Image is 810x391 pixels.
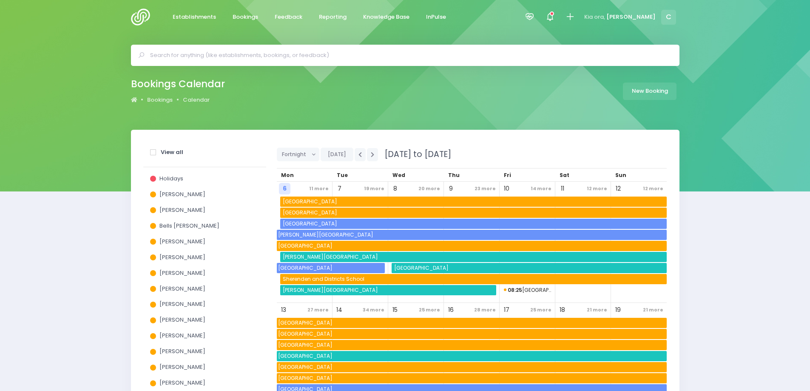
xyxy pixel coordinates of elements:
span: De La Salle College [277,263,385,273]
span: 15 [389,304,401,316]
span: Waitomo Caves School [277,362,667,372]
a: New Booking [623,83,676,100]
span: Sherenden and Districts School [281,274,667,284]
a: Bookings [226,9,265,26]
span: 11 [557,183,568,194]
a: Calendar [183,96,210,104]
span: Sun [615,171,626,179]
span: Wed [392,171,405,179]
span: 27 more [305,304,331,316]
span: 21 more [585,304,609,316]
span: 19 [612,304,624,316]
a: InPulse [419,9,453,26]
span: Norfolk School [281,197,667,207]
span: [DATE] to [DATE] [379,148,451,160]
span: 14 more [529,183,554,194]
span: 12 [612,183,624,194]
a: Establishments [166,9,223,26]
span: 10 [501,183,512,194]
span: Establishments [173,13,216,21]
a: Reporting [312,9,354,26]
span: InPulse [426,13,446,21]
span: Sat [560,171,569,179]
a: Knowledge Base [356,9,417,26]
span: Orere School [281,219,667,229]
span: Feedback [275,13,302,21]
span: 12 more [585,183,609,194]
span: 28 more [472,304,498,316]
span: Reporting [319,13,347,21]
span: 34 more [361,304,387,316]
span: Thu [448,171,460,179]
span: Kia ora, [584,13,605,21]
span: [PERSON_NAME] [159,316,205,324]
span: 23 more [472,183,498,194]
span: 21 more [641,304,665,316]
img: Logo [131,9,155,26]
button: [DATE] [321,148,353,161]
span: 9 [445,183,457,194]
span: 8 [389,183,401,194]
span: 6 [279,183,290,194]
span: Makauri School [277,241,667,251]
span: [PERSON_NAME] [159,269,205,277]
a: Feedback [268,9,310,26]
span: 25 more [528,304,554,316]
h2: Bookings Calendar [131,78,225,90]
span: Mon [281,171,294,179]
span: 16 [445,304,457,316]
span: Avon School [281,208,667,218]
span: Geraldine High School [281,285,496,295]
span: 17 [501,304,512,316]
span: 18 [557,304,568,316]
span: [PERSON_NAME] [159,347,205,355]
span: Holidays [159,174,183,183]
button: Fortnight [277,148,320,161]
span: Lumsden School [281,252,667,262]
span: C [661,10,676,25]
strong: 08:25 [508,286,522,294]
span: [PERSON_NAME] [159,331,205,340]
span: 11 more [307,183,331,194]
span: Te Pahu School [277,340,667,350]
span: [PERSON_NAME] [159,363,205,371]
span: Norfolk School [277,318,667,328]
span: 7 [334,183,345,194]
span: Kawhia School [277,329,667,339]
span: Fortnight [282,148,308,161]
span: [PERSON_NAME] [159,190,205,198]
span: Fri [504,171,511,179]
span: Macandrew Bay School [393,263,667,273]
span: [PERSON_NAME] [159,253,205,261]
span: Avon School [277,373,667,383]
span: Bookings [233,13,258,21]
span: [PERSON_NAME] [159,285,205,293]
span: 19 more [362,183,387,194]
strong: View all [161,148,183,156]
input: Search for anything (like establishments, bookings, or feedback) [150,49,668,62]
span: [PERSON_NAME] [159,300,205,308]
span: Knowledge Base [363,13,409,21]
span: 25 more [417,304,442,316]
span: Palmerston North Girls' High School [504,285,551,295]
span: 20 more [416,183,442,194]
span: Bells [PERSON_NAME] [159,222,219,230]
span: [PERSON_NAME] [159,379,205,387]
span: Tue [337,171,348,179]
span: 13 [278,304,290,316]
span: Dawson School [277,230,667,240]
span: 12 more [641,183,665,194]
a: Bookings [147,96,173,104]
span: 14 [334,304,345,316]
span: [PERSON_NAME] [159,237,205,245]
span: Macandrew Bay School [277,351,667,361]
span: [PERSON_NAME] [606,13,656,21]
span: [PERSON_NAME] [159,206,205,214]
